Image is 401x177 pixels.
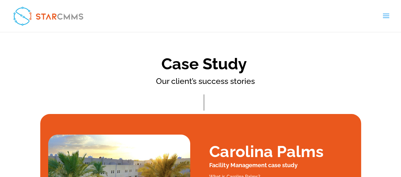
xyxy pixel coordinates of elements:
[209,144,361,163] h2: Carolina Palms
[295,109,401,177] iframe: Chat Widget
[47,56,361,75] h1: Case Study
[50,78,361,85] p: Our client’s success stories
[10,3,86,28] img: StarCMMS
[209,161,351,169] p: Facility Management case study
